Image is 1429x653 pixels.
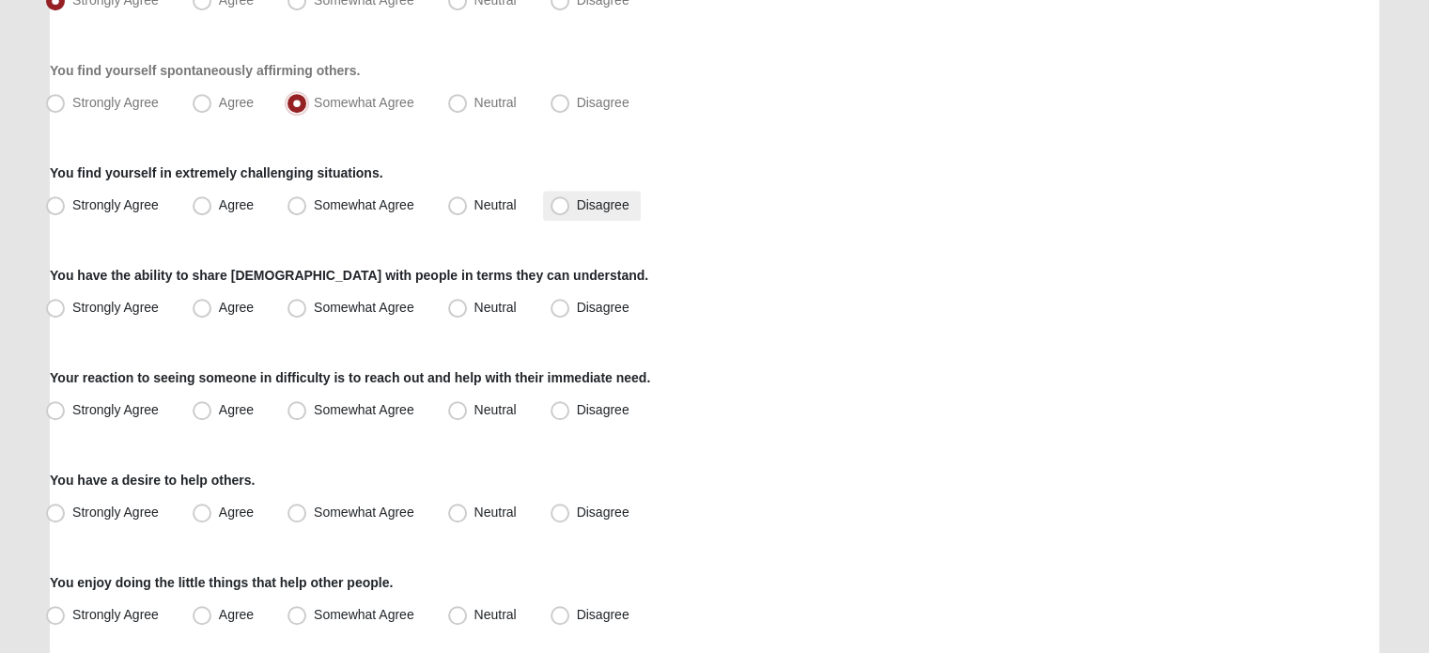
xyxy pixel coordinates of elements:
span: Neutral [474,197,517,212]
span: Strongly Agree [72,95,159,110]
span: Disagree [577,505,629,520]
label: You have a desire to help others. [50,471,255,490]
span: Strongly Agree [72,607,159,622]
span: Disagree [577,197,629,212]
span: Somewhat Agree [314,300,414,315]
span: Somewhat Agree [314,607,414,622]
span: Agree [219,505,254,520]
span: Somewhat Agree [314,95,414,110]
span: Agree [219,402,254,417]
span: Disagree [577,95,629,110]
span: Agree [219,300,254,315]
span: Somewhat Agree [314,505,414,520]
label: Your reaction to seeing someone in difficulty is to reach out and help with their immediate need. [50,368,650,387]
label: You find yourself in extremely challenging situations. [50,163,382,182]
span: Agree [219,197,254,212]
label: You find yourself spontaneously affirming others. [50,61,360,80]
label: You enjoy doing the little things that help other people. [50,573,393,592]
span: Agree [219,607,254,622]
span: Strongly Agree [72,505,159,520]
span: Strongly Agree [72,197,159,212]
span: Disagree [577,402,629,417]
span: Neutral [474,95,517,110]
span: Neutral [474,505,517,520]
span: Neutral [474,300,517,315]
span: Somewhat Agree [314,402,414,417]
span: Strongly Agree [72,300,159,315]
label: You have the ability to share [DEMOGRAPHIC_DATA] with people in terms they can understand. [50,266,648,285]
span: Neutral [474,607,517,622]
span: Somewhat Agree [314,197,414,212]
span: Disagree [577,300,629,315]
span: Strongly Agree [72,402,159,417]
span: Disagree [577,607,629,622]
span: Agree [219,95,254,110]
span: Neutral [474,402,517,417]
